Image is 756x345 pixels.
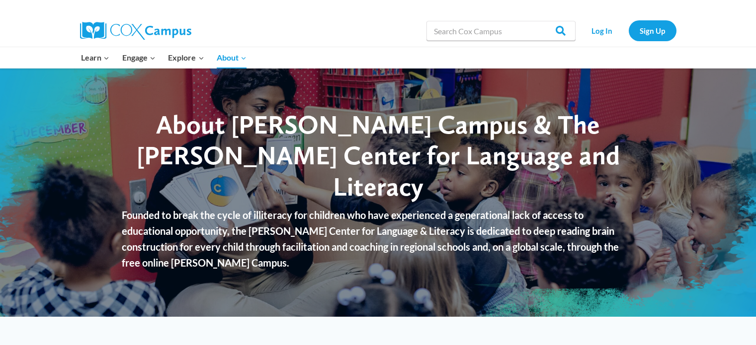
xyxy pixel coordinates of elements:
[581,20,624,41] a: Log In
[426,21,576,41] input: Search Cox Campus
[122,207,634,271] p: Founded to break the cycle of illiteracy for children who have experienced a generational lack of...
[80,22,191,40] img: Cox Campus
[122,51,156,64] span: Engage
[581,20,676,41] nav: Secondary Navigation
[81,51,109,64] span: Learn
[217,51,247,64] span: About
[168,51,204,64] span: Explore
[75,47,253,68] nav: Primary Navigation
[629,20,676,41] a: Sign Up
[137,109,620,202] span: About [PERSON_NAME] Campus & The [PERSON_NAME] Center for Language and Literacy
